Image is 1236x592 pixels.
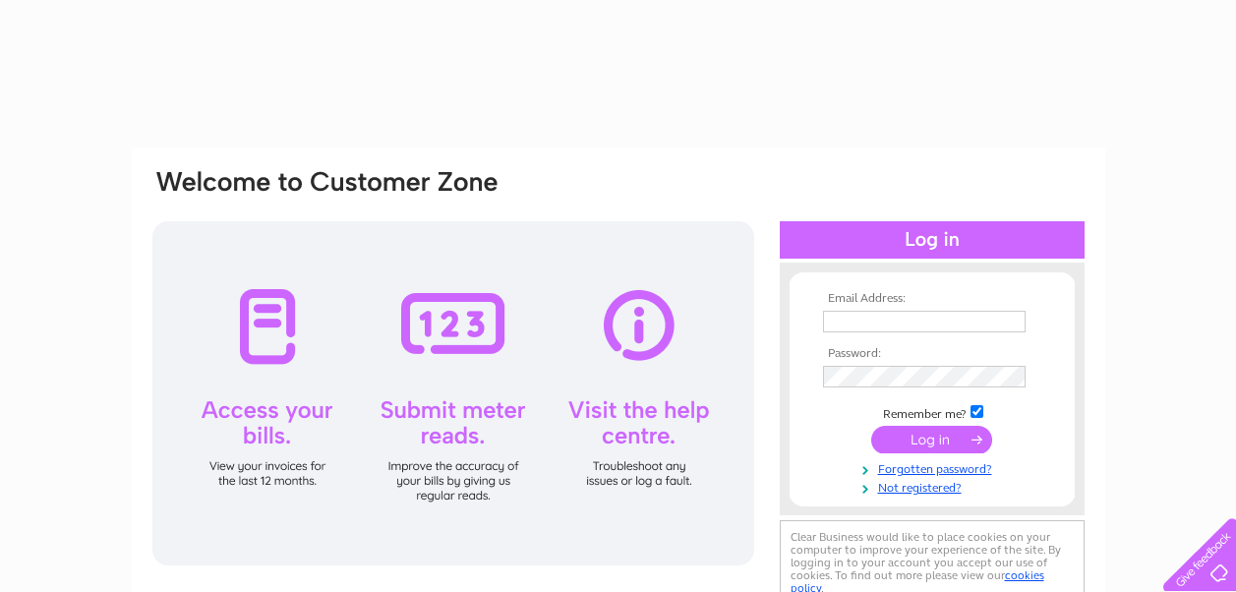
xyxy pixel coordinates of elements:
[818,292,1046,306] th: Email Address:
[818,347,1046,361] th: Password:
[823,477,1046,496] a: Not registered?
[818,402,1046,422] td: Remember me?
[871,426,992,453] input: Submit
[823,458,1046,477] a: Forgotten password?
